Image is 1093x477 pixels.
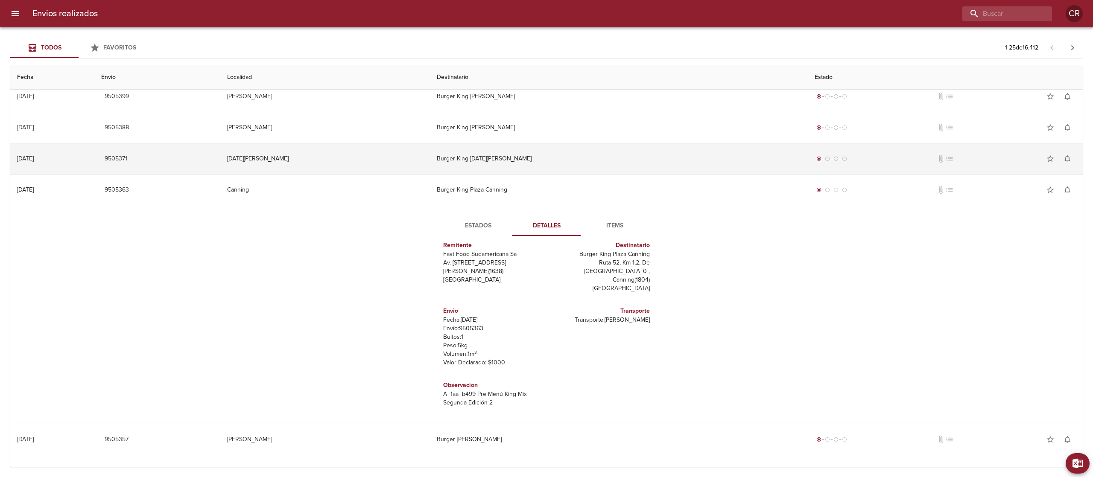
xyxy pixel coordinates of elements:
[1066,5,1083,22] div: Abrir información de usuario
[101,120,132,136] button: 9505388
[220,424,430,455] td: [PERSON_NAME]
[816,156,821,161] span: radio_button_checked
[550,276,650,284] p: Canning ( 1804 )
[443,390,543,407] p: A_1aa_b499 Pre Menú King Mix Segunda Edición 2
[1059,150,1076,167] button: Activar notificaciones
[815,186,849,194] div: Generado
[825,437,830,442] span: radio_button_unchecked
[443,241,543,250] h6: Remitente
[1063,154,1072,163] span: notifications_none
[517,221,576,231] span: Detalles
[220,112,430,143] td: [PERSON_NAME]
[816,437,821,442] span: radio_button_checked
[443,341,543,350] p: Peso: 5 kg
[842,156,847,161] span: radio_button_unchecked
[10,38,147,58] div: Tabs Envios
[1062,38,1083,58] span: Pagina siguiente
[550,316,650,324] p: Transporte: [PERSON_NAME]
[443,267,543,276] p: [PERSON_NAME] ( 1638 )
[1046,123,1055,132] span: star_border
[17,186,34,193] div: [DATE]
[32,7,98,20] h6: Envios realizados
[816,94,821,99] span: radio_button_checked
[220,143,430,174] td: [DATE][PERSON_NAME]
[105,91,129,102] span: 9505399
[825,125,830,130] span: radio_button_unchecked
[945,186,954,194] span: No tiene pedido asociado
[17,436,34,443] div: [DATE]
[1063,92,1072,101] span: notifications_none
[443,306,543,316] h6: Envio
[945,435,954,444] span: No tiene pedido asociado
[1063,186,1072,194] span: notifications_none
[937,92,945,101] span: No tiene documentos adjuntos
[430,424,808,455] td: Burger [PERSON_NAME]
[17,155,34,162] div: [DATE]
[220,65,430,90] th: Localidad
[220,81,430,112] td: [PERSON_NAME]
[1042,150,1059,167] button: Agregar a favoritos
[945,154,954,163] span: No tiene pedido asociado
[1042,181,1059,198] button: Agregar a favoritos
[101,89,132,105] button: 9505399
[443,333,543,341] p: Bultos: 1
[833,125,839,130] span: radio_button_unchecked
[443,350,543,358] p: Volumen: 1 m
[815,154,849,163] div: Generado
[816,187,821,192] span: radio_button_checked
[833,437,839,442] span: radio_button_unchecked
[41,44,61,51] span: Todos
[815,92,849,101] div: Generado
[430,112,808,143] td: Burger King [PERSON_NAME]
[815,435,849,444] div: Generado
[842,187,847,192] span: radio_button_unchecked
[105,434,129,445] span: 9505357
[842,125,847,130] span: radio_button_unchecked
[10,65,94,90] th: Fecha
[833,94,839,99] span: radio_button_unchecked
[962,6,1037,21] input: buscar
[550,250,650,259] p: Burger King Plaza Canning
[101,151,131,167] button: 9505371
[449,221,507,231] span: Estados
[94,65,220,90] th: Envio
[937,123,945,132] span: No tiene documentos adjuntos
[937,186,945,194] span: No tiene documentos adjuntos
[833,187,839,192] span: radio_button_unchecked
[1063,123,1072,132] span: notifications_none
[1066,5,1083,22] div: CR
[833,156,839,161] span: radio_button_unchecked
[5,3,26,24] button: menu
[430,65,808,90] th: Destinatario
[443,324,543,333] p: Envío: 9505363
[842,94,847,99] span: radio_button_unchecked
[1063,435,1072,444] span: notifications_none
[1042,431,1059,448] button: Agregar a favoritos
[1046,435,1055,444] span: star_border
[825,94,830,99] span: radio_button_unchecked
[937,154,945,163] span: No tiene documentos adjuntos
[808,65,1083,90] th: Estado
[443,276,543,284] p: [GEOGRAPHIC_DATA]
[1042,119,1059,136] button: Agregar a favoritos
[1046,92,1055,101] span: star_border
[1005,44,1038,52] p: 1 - 25 de 16.412
[1059,181,1076,198] button: Activar notificaciones
[443,316,543,324] p: Fecha: [DATE]
[430,81,808,112] td: Burger King [PERSON_NAME]
[1059,88,1076,105] button: Activar notificaciones
[816,125,821,130] span: radio_button_checked
[105,185,129,195] span: 9505363
[105,154,127,164] span: 9505371
[550,259,650,276] p: Ruta 52, Km 1,2, De [GEOGRAPHIC_DATA] 0 ,
[101,182,132,198] button: 9505363
[1059,431,1076,448] button: Activar notificaciones
[586,221,644,231] span: Items
[103,44,136,51] span: Favoritos
[1066,453,1090,474] button: Exportar Excel
[1042,88,1059,105] button: Agregar a favoritos
[430,175,808,205] td: Burger King Plaza Canning
[550,306,650,316] h6: Transporte
[825,156,830,161] span: radio_button_unchecked
[220,175,430,205] td: Canning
